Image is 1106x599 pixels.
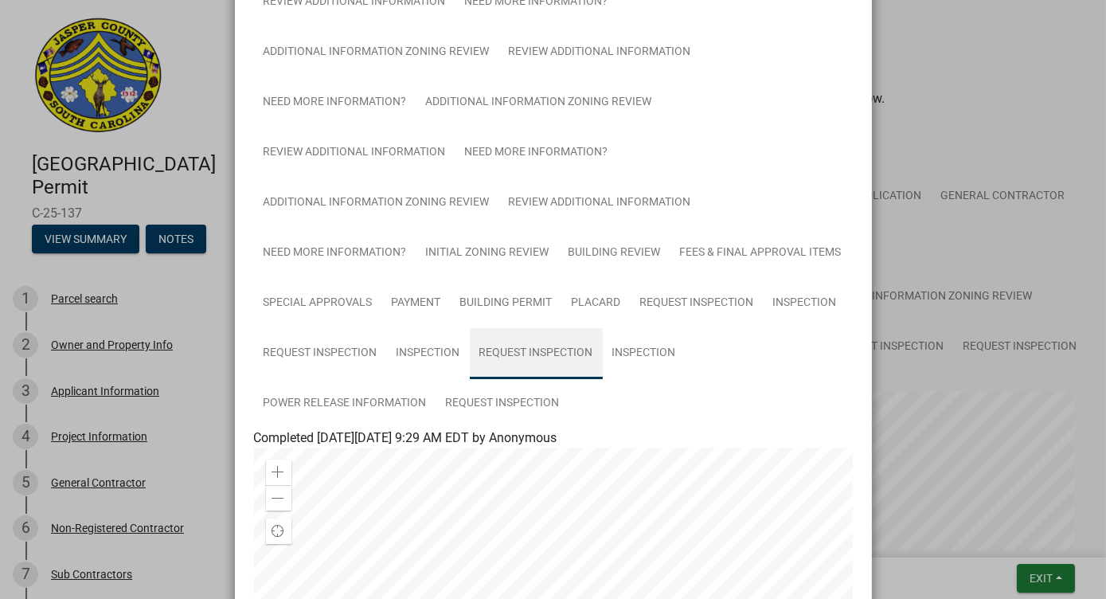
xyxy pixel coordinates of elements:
a: Additional Information Zoning Review [416,77,662,128]
a: Request Inspection [254,328,387,379]
a: Additional Information Zoning Review [254,178,499,229]
a: Need More Information? [254,77,416,128]
span: Completed [DATE][DATE] 9:29 AM EDT by Anonymous [254,430,557,445]
a: Review Additional Information [254,127,455,178]
a: Special Approvals [254,278,382,329]
a: Review Additional Information [499,27,701,78]
div: Zoom out [266,485,291,511]
div: Zoom in [266,460,291,485]
a: Request Inspection [436,378,569,429]
a: Review Additional Information [499,178,701,229]
a: Request Inspection [631,278,764,329]
a: Inspection [764,278,846,329]
a: Building Permit [451,278,562,329]
a: Power Release Information [254,378,436,429]
a: Building Review [559,228,670,279]
a: Initial Zoning Review [416,228,559,279]
div: Find my location [266,519,291,544]
a: Payment [382,278,451,329]
a: Inspection [387,328,470,379]
a: Inspection [603,328,686,379]
a: Need More Information? [254,228,416,279]
a: Fees & Final Approval Items [670,228,851,279]
a: Need More Information? [455,127,618,178]
a: Placard [562,278,631,329]
a: Additional Information Zoning Review [254,27,499,78]
a: Request Inspection [470,328,603,379]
